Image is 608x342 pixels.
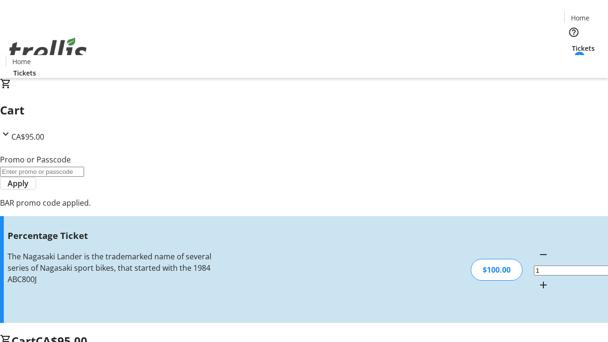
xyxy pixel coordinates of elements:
[8,251,215,285] div: The Nagasaki Lander is the trademarked name of several series of Nagasaki sport bikes, that start...
[6,57,37,66] a: Home
[8,229,215,242] h3: Percentage Ticket
[564,23,583,42] button: Help
[534,245,553,264] button: Decrement by one
[6,27,90,75] img: Orient E2E Organization n8Uh8VXFSN's Logo
[8,178,28,189] span: Apply
[6,68,44,78] a: Tickets
[564,53,583,72] button: Cart
[13,68,36,78] span: Tickets
[565,13,595,23] a: Home
[572,43,595,53] span: Tickets
[11,132,44,142] span: CA$95.00
[534,275,553,294] button: Increment by one
[571,13,589,23] span: Home
[12,57,31,66] span: Home
[564,43,602,53] a: Tickets
[471,259,522,281] div: $100.00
